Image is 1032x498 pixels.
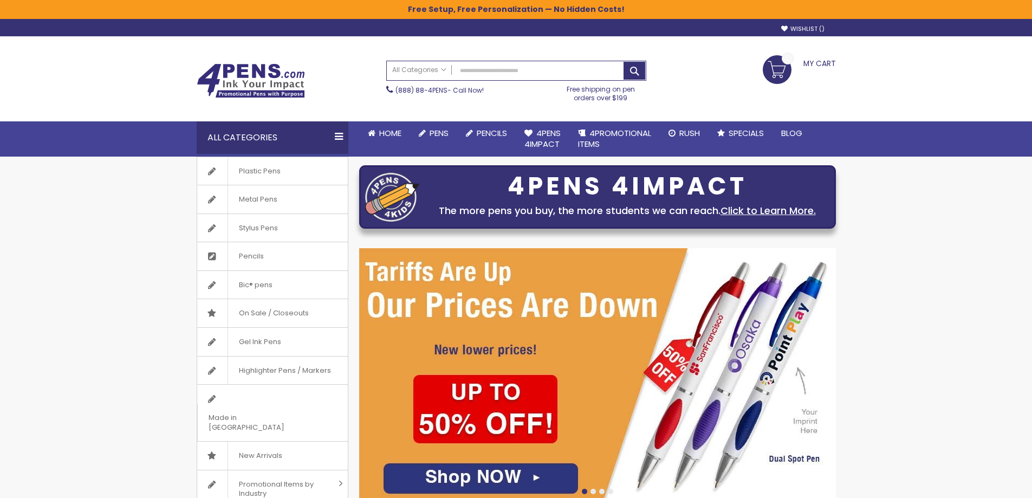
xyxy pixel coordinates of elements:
a: Click to Learn More. [721,204,816,217]
span: Bic® pens [228,271,283,299]
a: Specials [709,121,773,145]
span: Blog [781,127,802,139]
a: Home [359,121,410,145]
a: On Sale / Closeouts [197,299,348,327]
img: 4Pens Custom Pens and Promotional Products [197,63,305,98]
a: Metal Pens [197,185,348,214]
a: Highlighter Pens / Markers [197,357,348,385]
a: Pens [410,121,457,145]
div: The more pens you buy, the more students we can reach. [425,203,830,218]
span: 4PROMOTIONAL ITEMS [578,127,651,150]
span: Stylus Pens [228,214,289,242]
span: New Arrivals [228,442,293,470]
span: Made in [GEOGRAPHIC_DATA] [197,404,321,441]
a: Wishlist [781,25,825,33]
span: Specials [729,127,764,139]
span: Rush [679,127,700,139]
div: 4PENS 4IMPACT [425,175,830,198]
a: 4PROMOTIONALITEMS [569,121,660,157]
span: On Sale / Closeouts [228,299,320,327]
a: Gel Ink Pens [197,328,348,356]
span: 4Pens 4impact [524,127,561,150]
a: Pencils [197,242,348,270]
span: All Categories [392,66,446,74]
span: Pencils [228,242,275,270]
span: Highlighter Pens / Markers [228,357,342,385]
a: 4Pens4impact [516,121,569,157]
a: New Arrivals [197,442,348,470]
div: Free shipping on pen orders over $199 [555,81,646,102]
span: Home [379,127,401,139]
div: All Categories [197,121,348,154]
a: Stylus Pens [197,214,348,242]
a: Rush [660,121,709,145]
a: Pencils [457,121,516,145]
span: Plastic Pens [228,157,291,185]
a: Blog [773,121,811,145]
a: Plastic Pens [197,157,348,185]
a: All Categories [387,61,452,79]
a: Made in [GEOGRAPHIC_DATA] [197,385,348,441]
img: four_pen_logo.png [365,172,419,222]
span: Pens [430,127,449,139]
span: Metal Pens [228,185,288,214]
a: (888) 88-4PENS [395,86,447,95]
span: Gel Ink Pens [228,328,292,356]
span: Pencils [477,127,507,139]
span: - Call Now! [395,86,484,95]
a: Bic® pens [197,271,348,299]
